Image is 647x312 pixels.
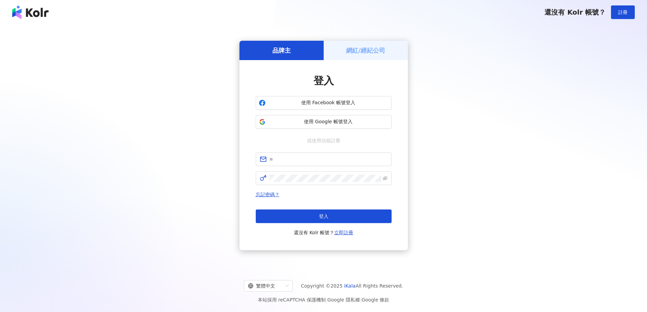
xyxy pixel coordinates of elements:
[383,176,388,181] span: eye-invisible
[313,75,334,87] span: 登入
[346,46,385,55] h5: 網紅/經紀公司
[301,282,403,290] span: Copyright © 2025 All Rights Reserved.
[360,297,362,302] span: |
[12,5,49,19] img: logo
[334,230,353,235] a: 立即註冊
[256,115,392,129] button: 使用 Google 帳號登入
[302,137,345,144] span: 或使用信箱註冊
[326,297,327,302] span: |
[256,96,392,110] button: 使用 Facebook 帳號登入
[248,280,283,291] div: 繁體中文
[256,209,392,223] button: 登入
[319,214,328,219] span: 登入
[344,283,356,289] a: iKala
[294,228,354,237] span: 還沒有 Kolr 帳號？
[611,5,635,19] button: 註冊
[327,297,360,302] a: Google 隱私權
[361,297,389,302] a: Google 條款
[544,8,606,16] span: 還沒有 Kolr 帳號？
[268,99,389,106] span: 使用 Facebook 帳號登入
[258,296,389,304] span: 本站採用 reCAPTCHA 保護機制
[618,10,628,15] span: 註冊
[268,118,389,125] span: 使用 Google 帳號登入
[256,192,280,197] a: 忘記密碼？
[272,46,291,55] h5: 品牌主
